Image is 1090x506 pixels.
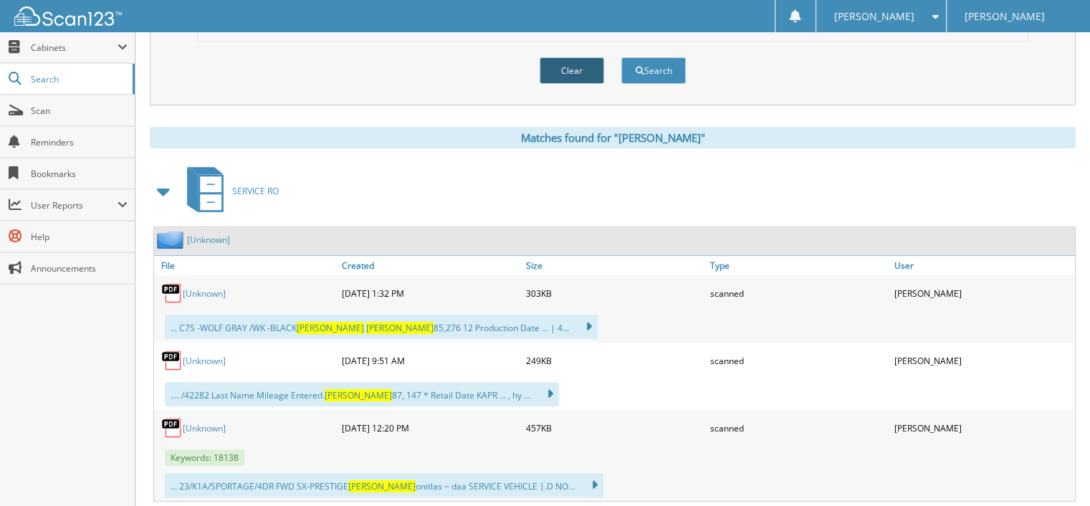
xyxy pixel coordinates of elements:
div: 457KB [522,414,707,442]
div: [DATE] 12:20 PM [338,414,522,442]
a: SERVICE RO [178,163,279,219]
span: Scan [31,105,128,117]
span: [PERSON_NAME] [965,12,1045,21]
span: Announcements [31,262,128,275]
a: [Unknown] [187,234,230,246]
span: User Reports [31,199,118,211]
span: Cabinets [31,42,118,54]
div: 249KB [522,346,707,375]
span: SERVICE RO [232,185,279,197]
span: Bookmarks [31,168,128,180]
div: scanned [707,414,891,442]
a: Created [338,256,522,275]
img: scan123-logo-white.svg [14,6,122,26]
span: [PERSON_NAME] [834,12,914,21]
iframe: Chat Widget [1018,437,1090,506]
img: PDF.png [161,282,183,304]
span: [PERSON_NAME] [325,389,392,401]
span: [PERSON_NAME] [366,322,434,334]
a: Type [707,256,891,275]
div: ... C7S -WOLF GRAY /WK -BLACK 85,276 12 Production Date ... | 4... [165,315,598,339]
div: ... 23/K1A/SPORTAGE/4DR FWD SX-PRESTIGE onitlas ~ daa SERVICE VEHICLE |.D NO... [165,473,603,497]
span: [PERSON_NAME] [297,322,364,334]
div: [PERSON_NAME] [891,279,1075,307]
button: Clear [540,57,604,84]
img: folder2.png [157,231,187,249]
a: [Unknown] [183,287,226,300]
a: File [154,256,338,275]
span: Keywords: 18138 [165,449,244,466]
div: [DATE] 1:32 PM [338,279,522,307]
div: scanned [707,346,891,375]
div: .... /42282 Last Name Mileage Entered. 87, 147 * Retail Date KAPR ... , hy ... [165,382,559,406]
img: PDF.png [161,417,183,439]
a: [Unknown] [183,355,226,367]
button: Search [621,57,686,84]
span: Help [31,231,128,243]
a: User [891,256,1075,275]
div: Matches found for "[PERSON_NAME]" [150,127,1076,148]
img: PDF.png [161,350,183,371]
div: [DATE] 9:51 AM [338,346,522,375]
div: 303KB [522,279,707,307]
div: [PERSON_NAME] [891,346,1075,375]
span: Search [31,73,125,85]
div: scanned [707,279,891,307]
a: [Unknown] [183,422,226,434]
span: Reminders [31,136,128,148]
div: [PERSON_NAME] [891,414,1075,442]
a: Size [522,256,707,275]
span: [PERSON_NAME] [348,480,416,492]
